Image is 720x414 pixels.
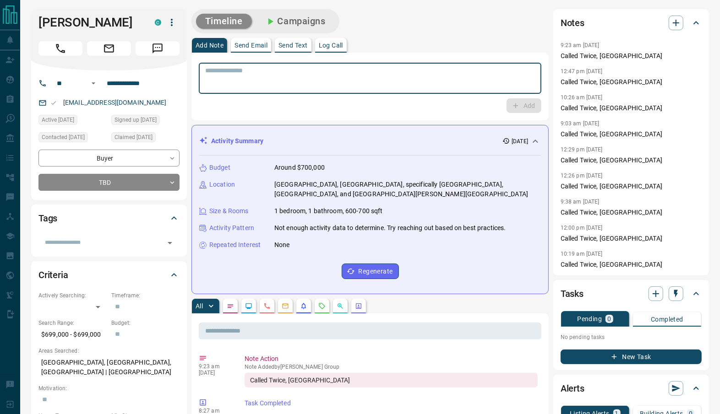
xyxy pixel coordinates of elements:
[561,129,702,139] p: Called Twice, [GEOGRAPHIC_DATA]
[50,100,57,106] svg: Email Valid
[561,349,702,364] button: New Task
[42,133,85,142] span: Contacted [DATE]
[561,208,702,217] p: Called Twice, [GEOGRAPHIC_DATA]
[136,41,180,56] span: Message
[561,225,603,231] p: 12:00 pm [DATE]
[355,302,362,310] svg: Agent Actions
[245,398,538,408] p: Task Completed
[38,115,107,128] div: Thu Aug 21 2025
[561,68,603,75] p: 12:47 pm [DATE]
[561,199,600,205] p: 9:38 am [DATE]
[561,12,702,34] div: Notes
[561,286,584,301] h2: Tasks
[561,156,702,165] p: Called Twice, [GEOGRAPHIC_DATA]
[278,42,308,48] p: Send Text
[300,302,307,310] svg: Listing Alerts
[561,120,600,127] p: 9:03 am [DATE]
[38,291,107,300] p: Actively Searching:
[211,136,263,146] p: Activity Summary
[561,381,584,396] h2: Alerts
[256,14,335,29] button: Campaigns
[63,99,167,106] a: [EMAIL_ADDRESS][DOMAIN_NAME]
[561,260,702,269] p: Called Twice, [GEOGRAPHIC_DATA]
[164,237,176,249] button: Open
[561,103,702,113] p: Called Twice, [GEOGRAPHIC_DATA]
[111,132,180,145] div: Tue Aug 05 2025
[235,42,267,48] p: Send Email
[209,206,249,216] p: Size & Rooms
[561,234,702,243] p: Called Twice, [GEOGRAPHIC_DATA]
[607,316,611,322] p: 0
[209,223,254,233] p: Activity Pattern
[512,137,528,145] p: [DATE]
[38,319,107,327] p: Search Range:
[561,94,603,101] p: 10:26 am [DATE]
[227,302,234,310] svg: Notes
[38,15,141,30] h1: [PERSON_NAME]
[245,364,538,370] p: Note Added by [PERSON_NAME] Group
[561,146,603,153] p: 12:29 pm [DATE]
[561,42,600,48] p: 9:23 am [DATE]
[318,302,326,310] svg: Requests
[561,77,702,87] p: Called Twice, [GEOGRAPHIC_DATA]
[274,206,383,216] p: 1 bedroom, 1 bathroom, 600-700 sqft
[263,302,271,310] svg: Calls
[245,302,252,310] svg: Lead Browsing Activity
[561,51,702,61] p: Called Twice, [GEOGRAPHIC_DATA]
[115,115,157,124] span: Signed up [DATE]
[561,330,702,344] p: No pending tasks
[38,150,180,167] div: Buyer
[199,363,231,370] p: 9:23 am
[38,174,180,191] div: TBD
[196,303,203,309] p: All
[115,133,153,142] span: Claimed [DATE]
[38,355,180,380] p: [GEOGRAPHIC_DATA], [GEOGRAPHIC_DATA], [GEOGRAPHIC_DATA] | [GEOGRAPHIC_DATA]
[337,302,344,310] svg: Opportunities
[42,115,74,124] span: Active [DATE]
[561,283,702,305] div: Tasks
[199,370,231,376] p: [DATE]
[196,42,224,48] p: Add Note
[199,133,541,150] div: Activity Summary[DATE]
[87,41,131,56] span: Email
[561,16,584,30] h2: Notes
[111,319,180,327] p: Budget:
[88,78,99,89] button: Open
[245,373,538,387] div: Called Twice, [GEOGRAPHIC_DATA]
[245,354,538,364] p: Note Action
[196,14,252,29] button: Timeline
[38,384,180,392] p: Motivation:
[38,132,107,145] div: Tue Aug 05 2025
[561,377,702,399] div: Alerts
[209,240,261,250] p: Repeated Interest
[561,172,603,179] p: 12:26 pm [DATE]
[38,327,107,342] p: $699,000 - $699,000
[209,180,235,189] p: Location
[38,268,68,282] h2: Criteria
[209,163,230,172] p: Budget
[199,408,231,414] p: 8:27 am
[38,347,180,355] p: Areas Searched:
[111,115,180,128] div: Fri Aug 01 2025
[651,316,683,323] p: Completed
[38,41,82,56] span: Call
[274,163,325,172] p: Around $700,000
[274,223,506,233] p: Not enough activity data to determine. Try reaching out based on best practices.
[561,182,702,191] p: Called Twice, [GEOGRAPHIC_DATA]
[38,211,57,226] h2: Tags
[577,316,602,322] p: Pending
[282,302,289,310] svg: Emails
[342,263,399,279] button: Regenerate
[38,207,180,229] div: Tags
[155,19,161,26] div: condos.ca
[274,180,541,199] p: [GEOGRAPHIC_DATA], [GEOGRAPHIC_DATA], specifically [GEOGRAPHIC_DATA], [GEOGRAPHIC_DATA], and [GEO...
[111,291,180,300] p: Timeframe:
[274,240,290,250] p: None
[319,42,343,48] p: Log Call
[38,264,180,286] div: Criteria
[561,251,603,257] p: 10:19 am [DATE]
